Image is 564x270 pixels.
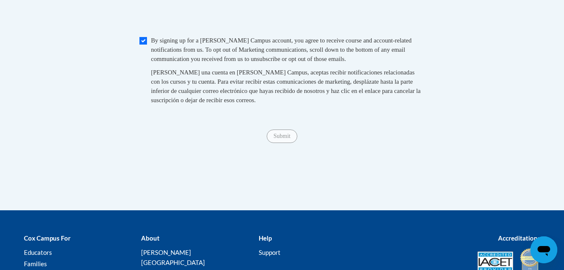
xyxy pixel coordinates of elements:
[24,260,47,267] a: Families
[151,37,412,62] span: By signing up for a [PERSON_NAME] Campus account, you agree to receive course and account-related...
[151,69,421,103] span: [PERSON_NAME] una cuenta en [PERSON_NAME] Campus, aceptas recibir notificaciones relacionadas con...
[259,234,272,242] b: Help
[24,234,71,242] b: Cox Campus For
[141,234,160,242] b: About
[530,236,557,263] iframe: Button to launch messaging window, conversation in progress
[259,249,281,256] a: Support
[498,234,540,242] b: Accreditations
[141,249,205,266] a: [PERSON_NAME][GEOGRAPHIC_DATA]
[24,249,52,256] a: Educators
